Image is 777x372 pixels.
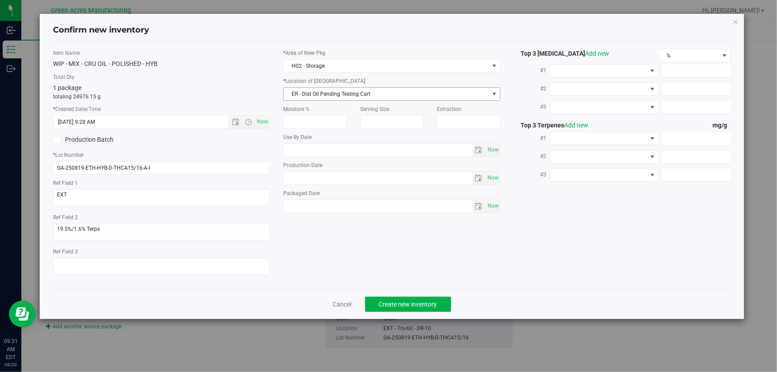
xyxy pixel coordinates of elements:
[485,143,500,156] span: Set Current date
[9,301,36,327] iframe: Resource center
[284,60,488,72] span: H02 - Storage
[712,122,731,129] span: mg/g
[514,148,550,164] label: #2
[283,77,500,85] label: Location of [GEOGRAPHIC_DATA]
[514,50,610,57] span: Top 3 [MEDICAL_DATA]
[514,122,589,129] span: Top 3 Terpenes
[514,130,550,146] label: #1
[228,119,243,126] span: Open the date view
[53,73,270,81] label: Total Qty
[241,119,256,126] span: Open the time view
[53,84,81,91] span: 1 package
[485,172,500,184] span: Set Current date
[53,49,270,57] label: Item Name
[53,213,270,221] label: Ref Field 2
[360,105,423,113] label: Serving Size
[485,144,500,156] span: select
[485,200,500,213] span: select
[472,172,485,184] span: select
[485,200,500,213] span: Set Current date
[514,81,550,97] label: #2
[485,172,500,184] span: select
[283,105,346,113] label: Moisture %
[53,59,270,69] div: WIP - MIX - CRU OIL - POLISHED - HYB
[514,99,550,115] label: #3
[283,189,500,197] label: Packaged Date
[489,88,500,100] span: select
[283,49,500,57] label: Area of New Pkg
[565,122,589,129] a: Add new
[437,105,500,113] label: Extraction
[255,115,270,128] span: Set Current date
[283,133,500,141] label: Use By Date
[586,50,610,57] a: Add new
[53,179,270,187] label: Ref Field 1
[333,300,352,309] a: Cancel
[472,144,485,156] span: select
[283,161,500,169] label: Production Date
[284,88,488,100] span: ER - Dist Oil Pending Testing Cart
[53,135,155,144] label: Production Batch
[53,93,270,101] p: totaling 24976.15 g
[472,200,485,213] span: select
[659,49,719,62] span: %
[53,25,149,36] h4: Confirm new inventory
[53,248,270,256] label: Ref Field 3
[53,151,270,159] label: Lot Number
[514,62,550,78] label: #1
[514,167,550,183] label: #3
[365,297,451,312] button: Create new inventory
[379,301,437,308] span: Create new inventory
[53,105,270,113] label: Created Date/Time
